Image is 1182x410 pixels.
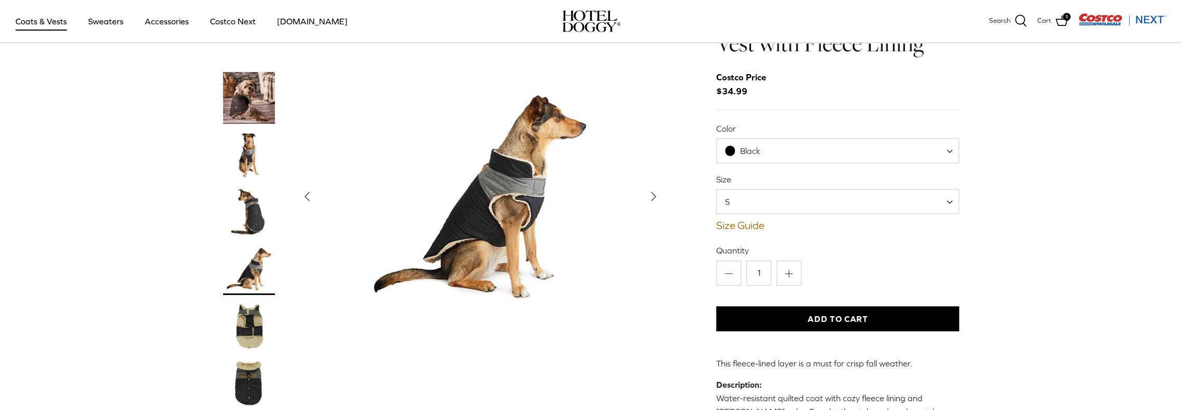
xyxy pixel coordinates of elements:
[716,245,959,256] label: Quantity
[562,10,620,32] img: hoteldoggycom
[989,16,1010,26] span: Search
[716,306,959,331] button: Add to Cart
[135,4,198,39] a: Accessories
[716,123,959,134] label: Color
[201,4,265,39] a: Costco Next
[223,72,275,124] a: Thumbnail Link
[989,15,1027,28] a: Search
[716,174,959,185] label: Size
[716,189,959,214] span: S
[223,357,275,409] a: Thumbnail Link
[642,185,665,208] button: Next
[296,72,665,321] a: Show Gallery
[1037,15,1068,28] a: Cart 5
[6,4,76,39] a: Coats & Vests
[1063,13,1070,21] span: 5
[717,196,750,207] span: S
[716,357,959,371] p: This fleece-lined layer is a must for crisp fall weather.
[716,70,776,98] span: $34.99
[223,300,275,352] a: Thumbnail Link
[716,138,959,163] span: Black
[562,10,620,32] a: hoteldoggy.com hoteldoggycom
[716,70,766,84] div: Costco Price
[223,129,275,181] a: Thumbnail Link
[716,380,761,389] strong: Description:
[223,186,275,238] a: Thumbnail Link
[296,185,318,208] button: Previous
[268,4,357,39] a: [DOMAIN_NAME]
[1078,20,1166,27] a: Visit Costco Next
[746,261,771,286] input: Quantity
[740,146,760,155] span: Black
[716,219,959,232] a: Size Guide
[79,4,133,39] a: Sweaters
[717,146,781,157] span: Black
[1037,16,1051,26] span: Cart
[1078,13,1166,26] img: Costco Next
[223,243,275,295] a: Thumbnail Link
